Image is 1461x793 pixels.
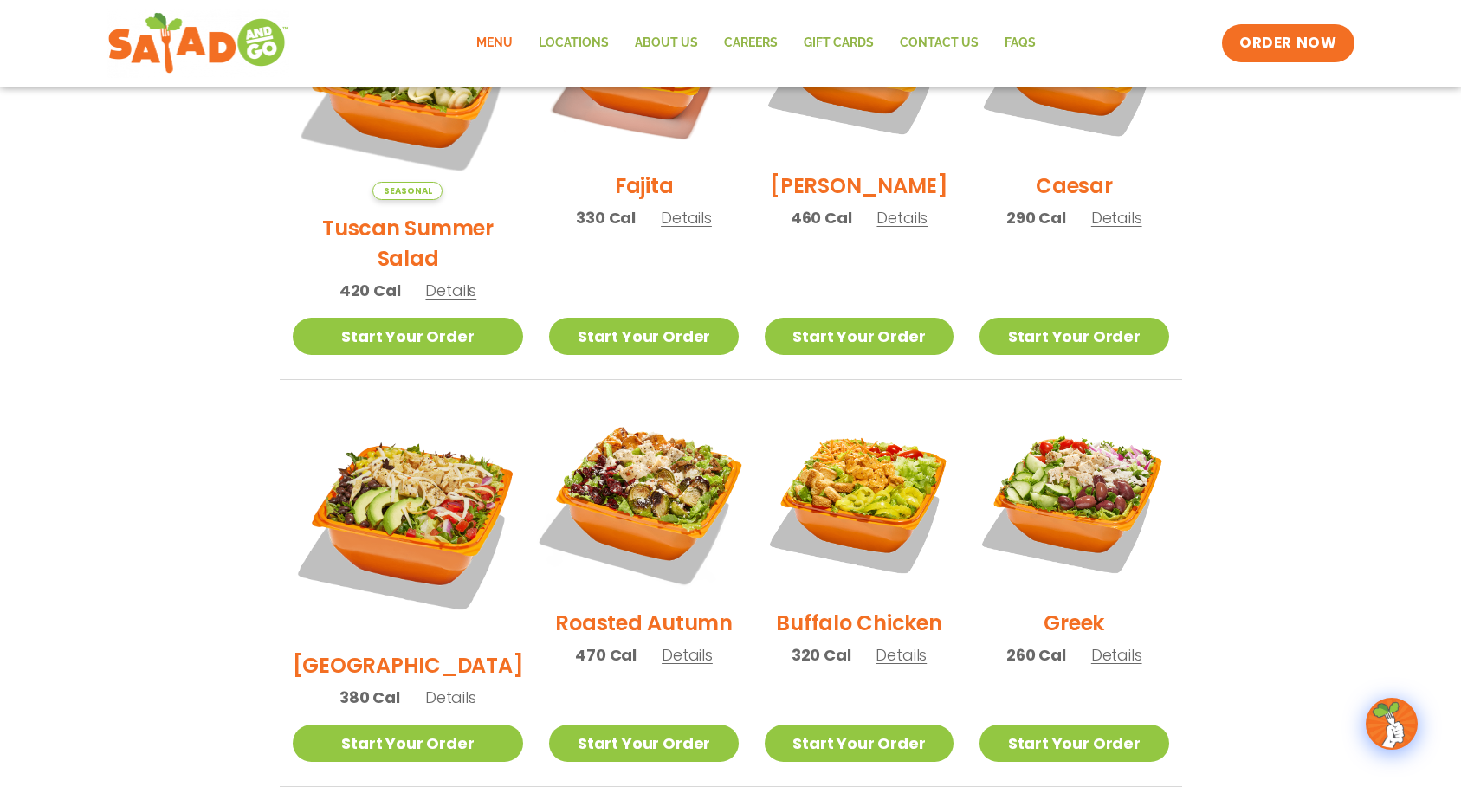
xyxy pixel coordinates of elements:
img: wpChatIcon [1367,700,1416,748]
h2: Greek [1044,608,1104,638]
h2: Buffalo Chicken [776,608,941,638]
a: ORDER NOW [1222,24,1354,62]
h2: [GEOGRAPHIC_DATA] [293,650,524,680]
img: Product photo for Greek Salad [979,406,1168,595]
a: Careers [711,23,791,63]
span: 470 Cal [575,643,637,667]
a: About Us [622,23,711,63]
span: Details [876,207,928,229]
img: Product photo for Buffalo Chicken Salad [765,406,954,595]
a: Menu [463,23,526,63]
h2: Roasted Autumn [555,608,733,638]
a: FAQs [992,23,1049,63]
a: Start Your Order [979,725,1168,762]
span: 460 Cal [791,206,852,229]
img: new-SAG-logo-768×292 [107,9,290,78]
a: Start Your Order [979,318,1168,355]
span: 420 Cal [339,279,401,302]
span: 260 Cal [1006,643,1066,667]
span: Details [662,644,713,666]
span: Details [1091,207,1142,229]
span: Seasonal [372,182,443,200]
span: Details [661,207,712,229]
img: Product photo for Roasted Autumn Salad [533,390,754,611]
h2: Tuscan Summer Salad [293,213,524,274]
a: Start Your Order [293,318,524,355]
span: Details [876,644,927,666]
span: Details [425,280,476,301]
a: Start Your Order [549,725,738,762]
span: Details [425,687,476,708]
span: ORDER NOW [1239,33,1336,54]
a: Start Your Order [549,318,738,355]
a: Start Your Order [293,725,524,762]
a: Locations [526,23,622,63]
span: 320 Cal [792,643,851,667]
a: GIFT CARDS [791,23,887,63]
h2: [PERSON_NAME] [770,171,948,201]
nav: Menu [463,23,1049,63]
h2: Caesar [1036,171,1113,201]
a: Start Your Order [765,725,954,762]
a: Start Your Order [765,318,954,355]
h2: Fajita [615,171,674,201]
span: 380 Cal [339,686,400,709]
span: 330 Cal [576,206,636,229]
span: 290 Cal [1006,206,1066,229]
a: Contact Us [887,23,992,63]
img: Product photo for BBQ Ranch Salad [293,406,524,637]
span: Details [1091,644,1142,666]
